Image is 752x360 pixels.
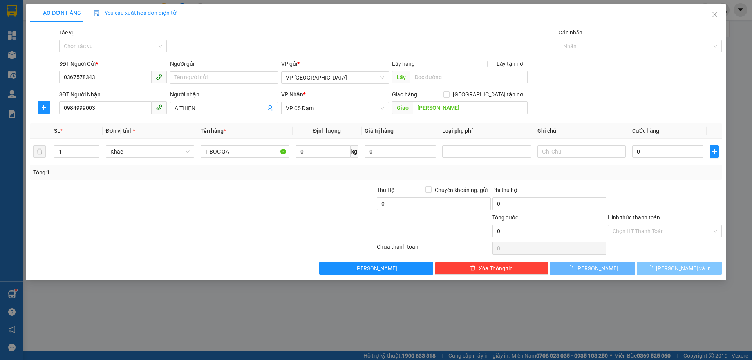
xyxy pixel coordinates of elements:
label: Hình thức thanh toán [608,214,660,221]
span: kg [351,145,358,158]
span: [PERSON_NAME] và In [656,264,711,273]
label: Gán nhãn [559,29,582,36]
span: plus [710,148,718,155]
span: [PERSON_NAME] [355,264,397,273]
span: plus [30,10,36,16]
span: loading [647,265,656,271]
button: Close [704,4,726,26]
span: phone [156,74,162,80]
span: Đơn vị tính [106,128,135,134]
div: VP gửi [281,60,389,68]
input: Dọc đường [413,101,528,114]
span: plus [38,104,50,110]
input: Dọc đường [410,71,528,83]
span: user-add [267,105,273,111]
div: Người gửi [170,60,278,68]
span: Tên hàng [201,128,226,134]
span: Xóa Thông tin [479,264,513,273]
li: Hotline: 1900252555 [73,29,327,39]
span: Khác [110,146,190,157]
th: Loại phụ phí [439,123,534,139]
span: Chuyển khoản ng. gửi [432,186,491,194]
input: 0 [365,145,436,158]
span: Giao [392,101,413,114]
span: Yêu cầu xuất hóa đơn điện tử [94,10,176,16]
span: SL [54,128,60,134]
div: Chưa thanh toán [376,242,492,256]
span: loading [568,265,576,271]
span: Giá trị hàng [365,128,394,134]
div: Tổng: 1 [33,168,290,177]
li: Cổ Đạm, xã [GEOGRAPHIC_DATA], [GEOGRAPHIC_DATA] [73,19,327,29]
th: Ghi chú [534,123,629,139]
img: icon [94,10,100,16]
span: Thu Hộ [377,187,395,193]
button: [PERSON_NAME] [550,262,635,275]
span: Lấy [392,71,410,83]
div: SĐT Người Gửi [59,60,167,68]
div: SĐT Người Nhận [59,90,167,99]
button: plus [710,145,718,158]
input: VD: Bàn, Ghế [201,145,289,158]
span: Tổng cước [492,214,518,221]
span: [PERSON_NAME] [576,264,618,273]
button: [PERSON_NAME] và In [637,262,722,275]
span: Lấy tận nơi [493,60,528,68]
div: Phí thu hộ [492,186,606,197]
b: GỬI : VP [GEOGRAPHIC_DATA] [10,57,117,83]
button: deleteXóa Thông tin [435,262,549,275]
span: Định lượng [313,128,341,134]
span: Giao hàng [392,91,417,98]
button: [PERSON_NAME] [319,262,433,275]
img: logo.jpg [10,10,49,49]
span: close [712,11,718,18]
span: VP Nhận [281,91,303,98]
label: Tác vụ [59,29,75,36]
div: Người nhận [170,90,278,99]
button: plus [38,101,50,114]
span: phone [156,104,162,110]
input: Ghi Chú [537,145,626,158]
span: [GEOGRAPHIC_DATA] tận nơi [450,90,528,99]
span: delete [470,265,475,271]
span: VP Cổ Đạm [286,102,384,114]
span: VP Mỹ Đình [286,72,384,83]
button: delete [33,145,46,158]
span: Lấy hàng [392,61,415,67]
span: Cước hàng [632,128,659,134]
span: TẠO ĐƠN HÀNG [30,10,81,16]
